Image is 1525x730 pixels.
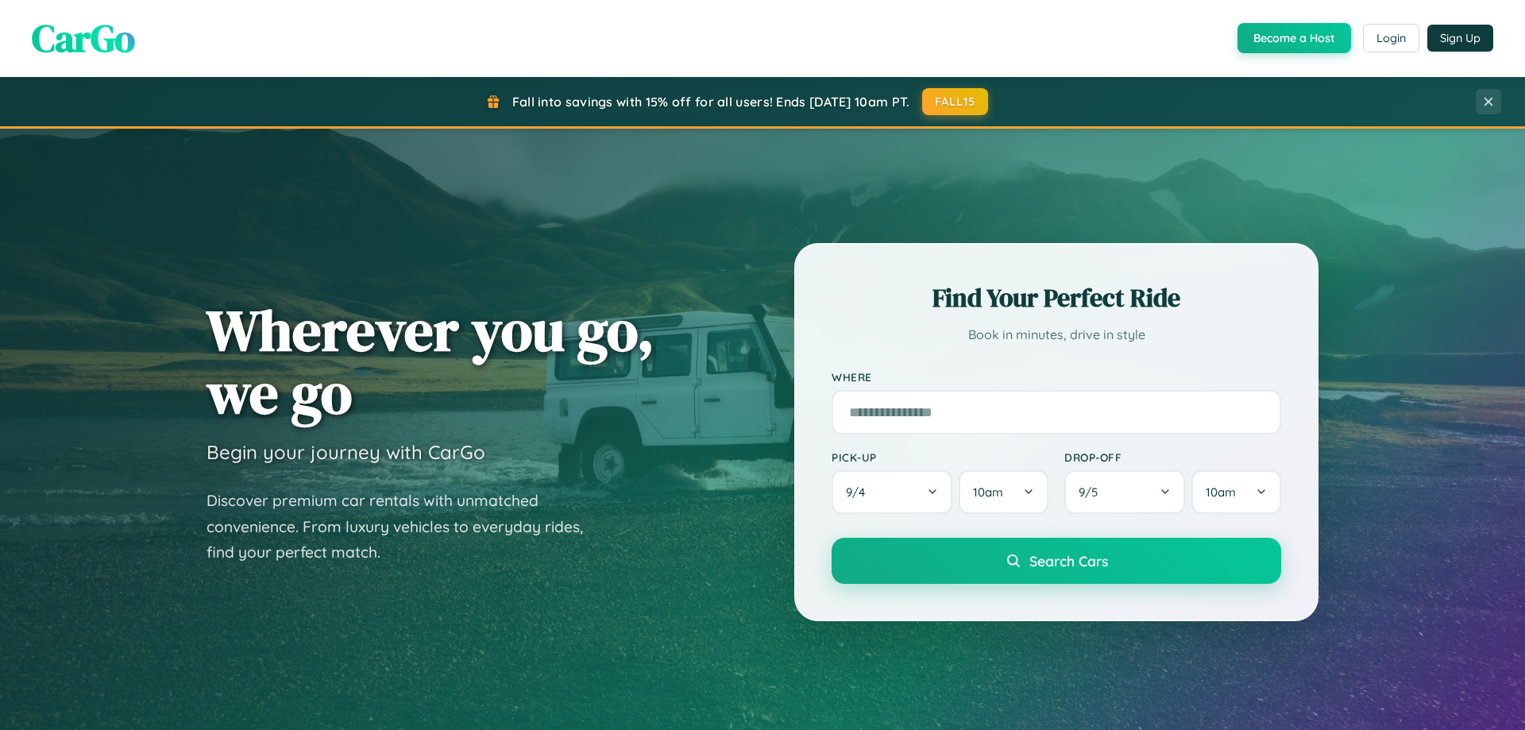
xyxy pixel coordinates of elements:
[832,323,1281,346] p: Book in minutes, drive in style
[922,88,989,115] button: FALL15
[973,485,1003,500] span: 10am
[1191,470,1281,514] button: 10am
[512,94,910,110] span: Fall into savings with 15% off for all users! Ends [DATE] 10am PT.
[1064,450,1281,464] label: Drop-off
[832,280,1281,315] h2: Find Your Perfect Ride
[1064,470,1185,514] button: 9/5
[1363,24,1419,52] button: Login
[832,450,1048,464] label: Pick-up
[207,488,604,566] p: Discover premium car rentals with unmatched convenience. From luxury vehicles to everyday rides, ...
[959,470,1048,514] button: 10am
[832,470,952,514] button: 9/4
[1079,485,1106,500] span: 9 / 5
[32,12,135,64] span: CarGo
[207,299,654,424] h1: Wherever you go, we go
[207,440,485,464] h3: Begin your journey with CarGo
[846,485,873,500] span: 9 / 4
[832,370,1281,384] label: Where
[1206,485,1236,500] span: 10am
[1029,552,1108,570] span: Search Cars
[1427,25,1493,52] button: Sign Up
[1237,23,1351,53] button: Become a Host
[832,538,1281,584] button: Search Cars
